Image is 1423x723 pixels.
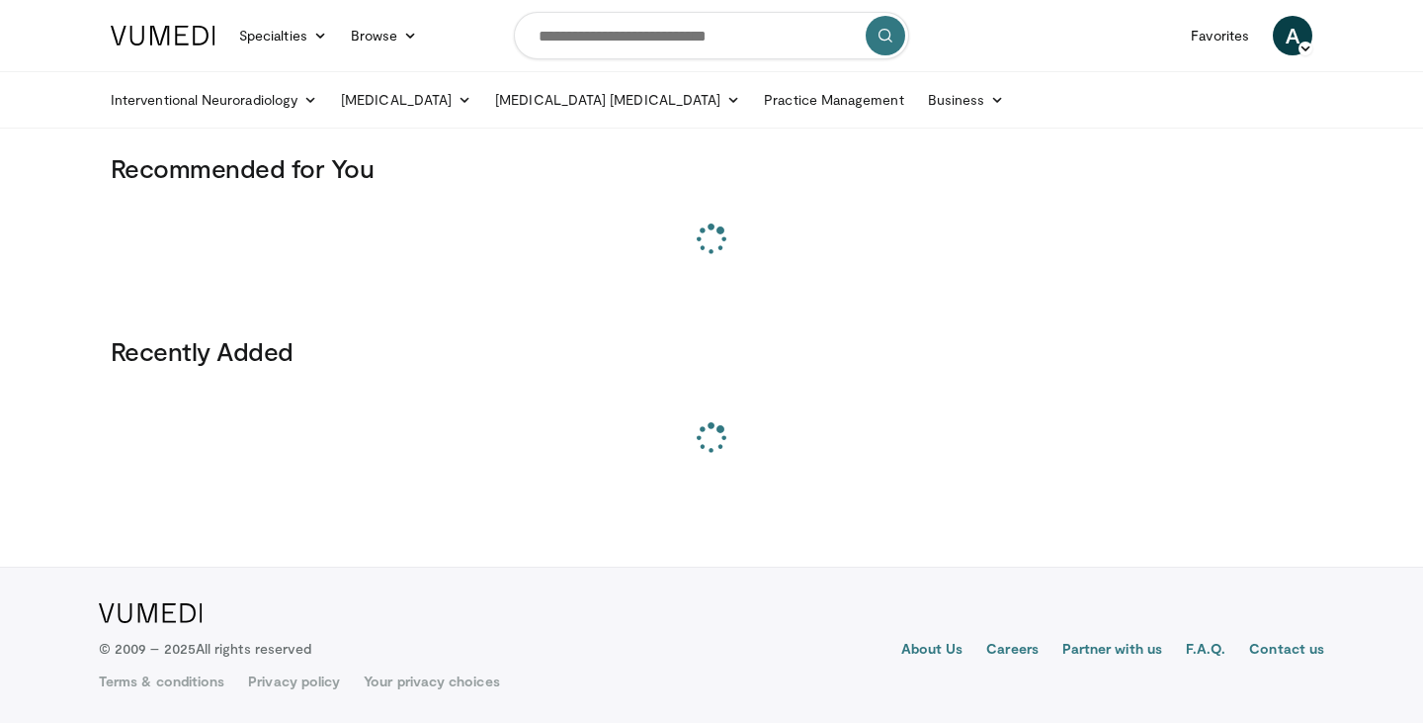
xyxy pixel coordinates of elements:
span: All rights reserved [196,640,311,657]
a: [MEDICAL_DATA] [329,80,483,120]
a: About Us [901,639,963,663]
a: Specialties [227,16,339,55]
a: Favorites [1179,16,1261,55]
h3: Recommended for You [111,152,1312,184]
a: [MEDICAL_DATA] [MEDICAL_DATA] [483,80,752,120]
a: Terms & conditions [99,672,224,691]
a: F.A.Q. [1186,639,1225,663]
a: Careers [986,639,1039,663]
a: Contact us [1249,639,1324,663]
a: Your privacy choices [364,672,499,691]
a: Privacy policy [248,672,340,691]
h3: Recently Added [111,335,1312,367]
img: VuMedi Logo [111,26,215,45]
a: Browse [339,16,430,55]
a: Business [916,80,1017,120]
img: VuMedi Logo [99,603,203,623]
a: Interventional Neuroradiology [99,80,329,120]
a: Partner with us [1062,639,1162,663]
p: © 2009 – 2025 [99,639,311,659]
a: Practice Management [752,80,915,120]
input: Search topics, interventions [514,12,909,59]
a: A [1273,16,1312,55]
